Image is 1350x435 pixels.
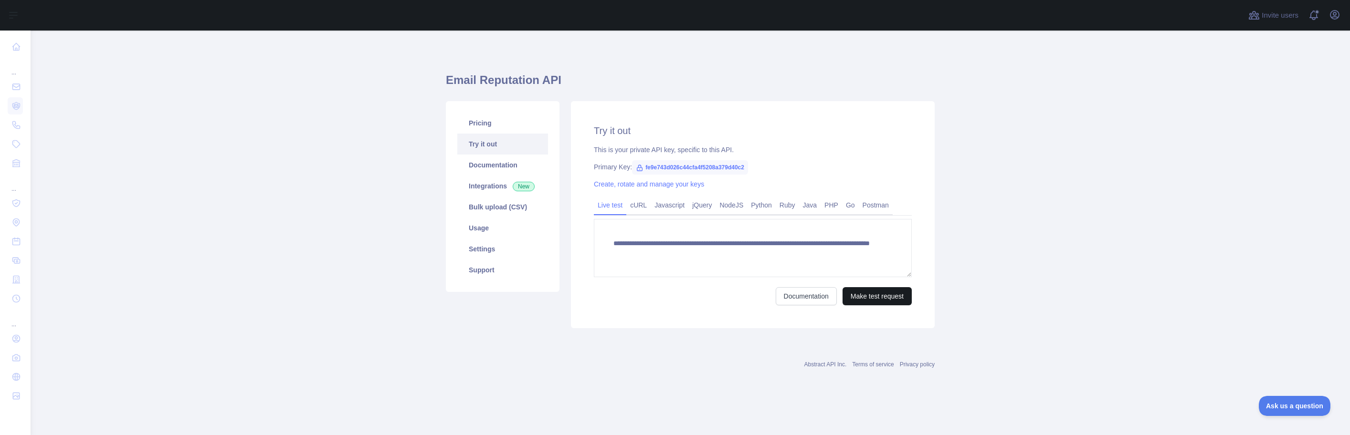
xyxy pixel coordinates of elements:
a: Abstract API Inc. [804,361,847,368]
a: Pricing [457,113,548,134]
div: ... [8,174,23,193]
a: Java [799,197,821,213]
button: Make test request [843,287,912,305]
a: NodeJS [716,197,747,213]
a: Usage [457,217,548,238]
a: Live test [594,197,626,213]
div: ... [8,57,23,76]
a: Python [747,197,776,213]
a: Documentation [776,287,837,305]
a: jQuery [688,197,716,213]
a: Create, rotate and manage your keys [594,180,704,188]
div: This is your private API key, specific to this API. [594,145,912,155]
a: Privacy policy [900,361,935,368]
a: Ruby [776,197,799,213]
a: Postman [859,197,893,213]
span: New [513,182,535,191]
a: Terms of service [852,361,894,368]
a: cURL [626,197,651,213]
div: ... [8,309,23,328]
button: Invite users [1246,8,1300,23]
a: Integrations New [457,176,548,197]
a: Try it out [457,134,548,155]
a: Support [457,259,548,280]
a: Javascript [651,197,688,213]
a: Settings [457,238,548,259]
a: PHP [821,197,842,213]
h1: Email Reputation API [446,72,935,95]
div: Primary Key: [594,162,912,172]
span: fe9e743d026c44cfa4f5208a379d40c2 [632,160,748,175]
span: Invite users [1262,10,1298,21]
h2: Try it out [594,124,912,137]
iframe: Toggle Customer Support [1259,396,1331,416]
a: Documentation [457,155,548,176]
a: Bulk upload (CSV) [457,197,548,217]
a: Go [842,197,859,213]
